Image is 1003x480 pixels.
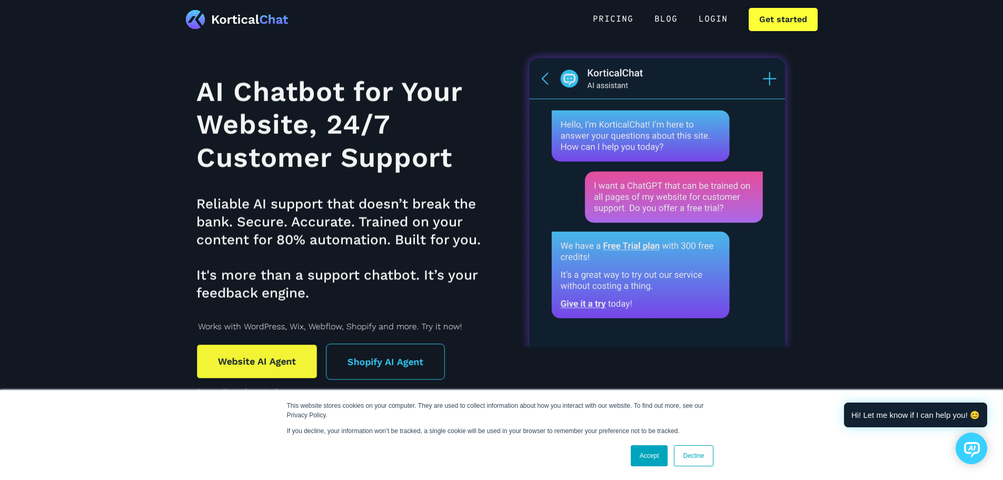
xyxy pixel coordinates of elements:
[198,385,494,398] p: No credit card required.
[196,75,496,174] h1: AI Chatbot for Your Website, 24/7 Customer Support
[196,195,496,302] h3: Reliable AI support that doesn’t break the bank. Secure. Accurate. Trained on your content for 80...
[287,426,717,436] p: If you decline, your information won’t be tracked, a single cookie will be used in your browser t...
[644,8,688,31] a: BLOG
[198,320,494,333] p: Works with WordPress, Wix, Webflow, Shopify and more. Try it now!
[515,47,798,347] img: AI Chatbot KorticalChat
[197,345,316,378] a: Website AI Agent
[688,8,738,31] a: Login
[631,445,668,466] a: Accept
[287,401,717,420] p: This website stores cookies on your computer. They are used to collect information about how you ...
[749,8,818,31] a: Get started
[326,344,444,379] a: Shopify AI Agent
[582,8,644,31] a: Pricing
[674,445,713,466] a: Decline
